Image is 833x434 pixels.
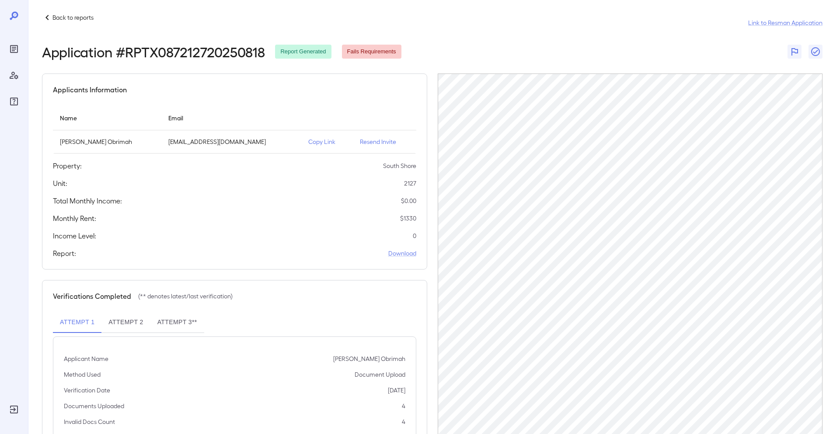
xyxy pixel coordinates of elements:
[64,386,110,395] p: Verification Date
[150,312,204,333] button: Attempt 3**
[7,402,21,416] div: Log Out
[53,196,122,206] h5: Total Monthly Income:
[402,402,405,410] p: 4
[355,370,405,379] p: Document Upload
[788,45,802,59] button: Flag Report
[53,291,131,301] h5: Verifications Completed
[168,137,294,146] p: [EMAIL_ADDRESS][DOMAIN_NAME]
[383,161,416,170] p: South Shore
[401,196,416,205] p: $ 0.00
[60,137,154,146] p: [PERSON_NAME] Obrimah
[404,179,416,188] p: 2127
[53,84,127,95] h5: Applicants Information
[53,105,416,154] table: simple table
[64,402,124,410] p: Documents Uploaded
[53,178,67,189] h5: Unit:
[400,214,416,223] p: $ 1330
[275,48,331,56] span: Report Generated
[101,312,150,333] button: Attempt 2
[7,68,21,82] div: Manage Users
[308,137,346,146] p: Copy Link
[388,249,416,258] a: Download
[138,292,233,301] p: (** denotes latest/last verification)
[53,312,101,333] button: Attempt 1
[64,354,108,363] p: Applicant Name
[748,18,823,27] a: Link to Resman Application
[42,44,265,59] h2: Application # RPTX087212720250818
[53,231,96,241] h5: Income Level:
[52,13,94,22] p: Back to reports
[333,354,405,363] p: [PERSON_NAME] Obrimah
[360,137,409,146] p: Resend Invite
[53,105,161,130] th: Name
[53,213,96,224] h5: Monthly Rent:
[64,417,115,426] p: Invalid Docs Count
[809,45,823,59] button: Close Report
[342,48,401,56] span: Fails Requirements
[413,231,416,240] p: 0
[53,161,82,171] h5: Property:
[388,386,405,395] p: [DATE]
[7,42,21,56] div: Reports
[402,417,405,426] p: 4
[53,248,76,259] h5: Report:
[7,94,21,108] div: FAQ
[161,105,301,130] th: Email
[64,370,101,379] p: Method Used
